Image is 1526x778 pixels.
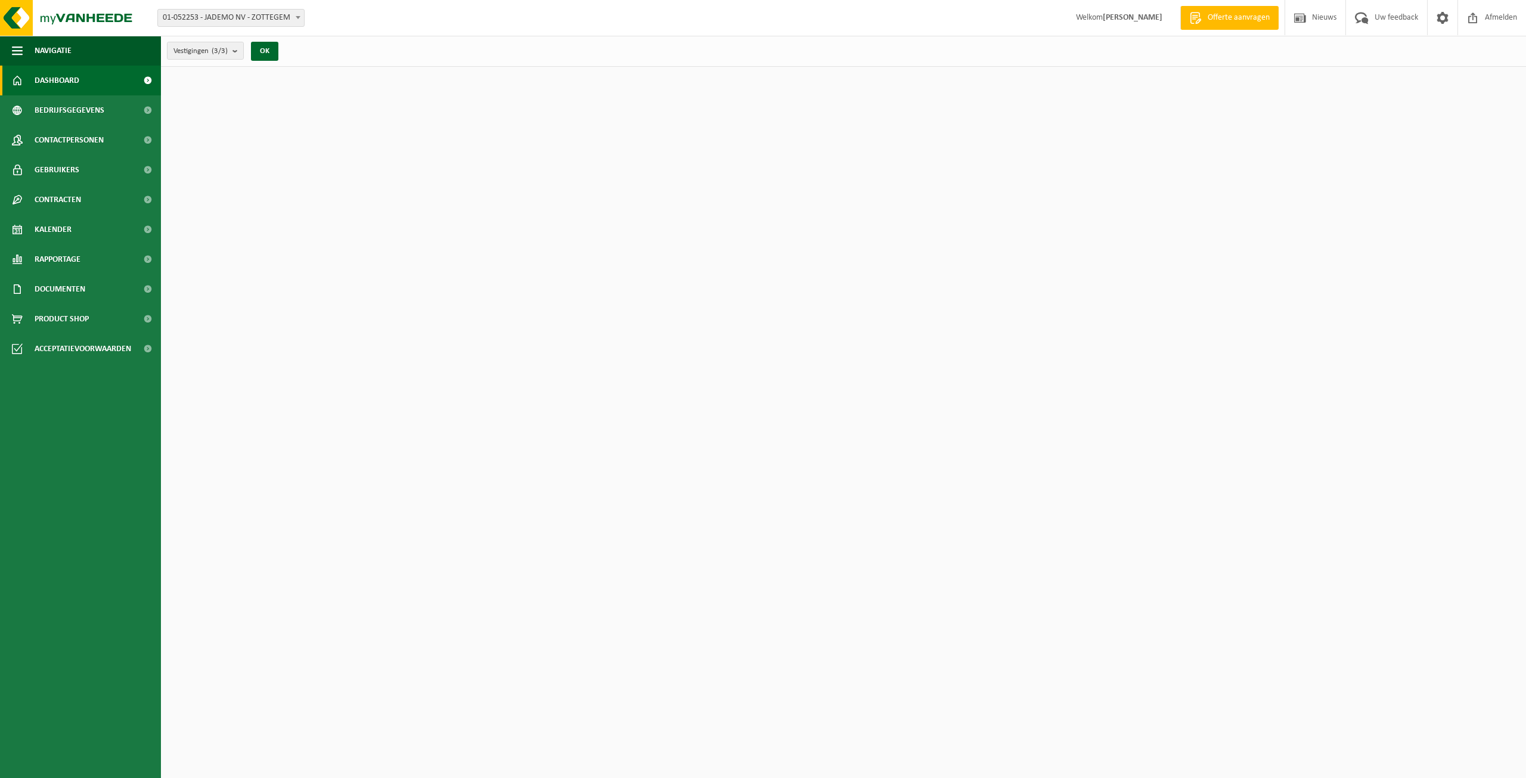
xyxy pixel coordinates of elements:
[1103,13,1162,22] strong: [PERSON_NAME]
[35,66,79,95] span: Dashboard
[167,42,244,60] button: Vestigingen(3/3)
[251,42,278,61] button: OK
[1205,12,1273,24] span: Offerte aanvragen
[35,36,72,66] span: Navigatie
[35,215,72,244] span: Kalender
[35,125,104,155] span: Contactpersonen
[35,95,104,125] span: Bedrijfsgegevens
[35,304,89,334] span: Product Shop
[173,42,228,60] span: Vestigingen
[35,155,79,185] span: Gebruikers
[35,244,80,274] span: Rapportage
[1180,6,1279,30] a: Offerte aanvragen
[212,47,228,55] count: (3/3)
[35,185,81,215] span: Contracten
[157,9,305,27] span: 01-052253 - JADEMO NV - ZOTTEGEM
[158,10,304,26] span: 01-052253 - JADEMO NV - ZOTTEGEM
[35,334,131,364] span: Acceptatievoorwaarden
[35,274,85,304] span: Documenten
